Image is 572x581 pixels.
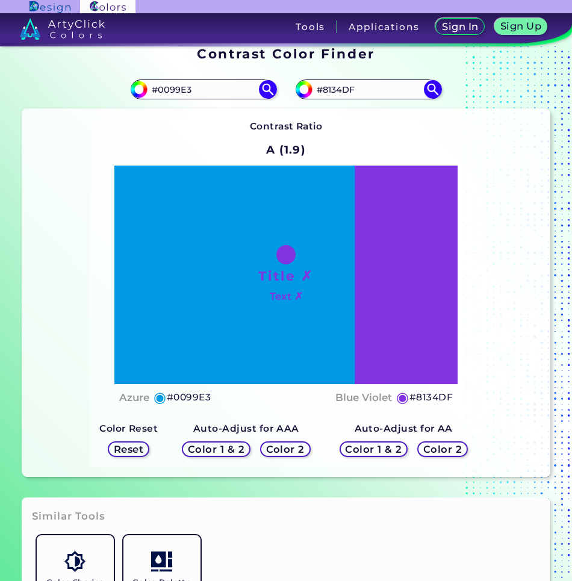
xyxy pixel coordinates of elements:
img: logo_artyclick_colors_white.svg [20,18,105,40]
h4: Blue Violet [335,389,392,406]
img: ArtyClick Design logo [30,1,70,13]
strong: Auto-Adjust for AAA [193,423,299,434]
h5: Sign In [444,22,476,31]
h4: Text ✗ [270,288,303,305]
strong: Color Reset [99,423,158,434]
h3: Similar Tools [32,509,105,524]
h3: Applications [349,22,419,31]
h5: Reset [115,445,142,454]
h1: Title ✗ [258,267,314,285]
h5: Color 1 & 2 [191,445,242,454]
img: icon_col_pal_col.svg [151,551,172,572]
h3: Tools [296,22,325,31]
h5: Sign Up [502,22,539,31]
h2: A (1.9) [261,137,311,163]
input: type color 2.. [312,81,424,98]
h5: ◉ [154,390,167,405]
h5: Color 2 [425,445,460,454]
input: type color 1.. [148,81,260,98]
h5: #0099E3 [167,390,211,405]
h5: Color 1 & 2 [348,445,399,454]
h4: Azure [119,389,149,406]
h5: #8134DF [409,390,453,405]
strong: Contrast Ratio [250,120,323,132]
a: Sign Up [497,19,544,34]
h5: Color 2 [268,445,303,454]
img: icon search [424,80,442,98]
img: icon_color_shades.svg [64,551,85,572]
strong: Auto-Adjust for AA [355,423,453,434]
a: Sign In [438,19,482,34]
img: icon search [259,80,277,98]
h1: Contrast Color Finder [197,45,375,63]
h5: ◉ [396,390,409,405]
